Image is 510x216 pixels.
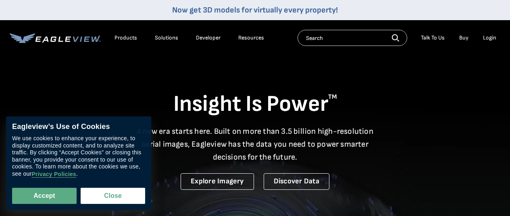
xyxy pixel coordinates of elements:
a: Explore Imagery [181,173,254,190]
a: Privacy Policies [31,171,76,178]
div: Products [114,34,137,42]
h1: Insight Is Power [10,90,500,118]
div: Eagleview’s Use of Cookies [12,123,145,131]
a: Buy [459,34,468,42]
input: Search [298,30,407,46]
a: Now get 3D models for virtually every property! [172,5,338,15]
div: Solutions [155,34,178,42]
p: A new era starts here. Built on more than 3.5 billion high-resolution aerial images, Eagleview ha... [132,125,379,164]
a: Discover Data [264,173,329,190]
button: Close [81,188,145,204]
a: Developer [196,34,221,42]
button: Accept [12,188,77,204]
div: We use cookies to enhance your experience, to display customized content, and to analyze site tra... [12,135,145,178]
div: Login [483,34,496,42]
div: Resources [238,34,264,42]
sup: TM [328,93,337,101]
div: Talk To Us [421,34,445,42]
